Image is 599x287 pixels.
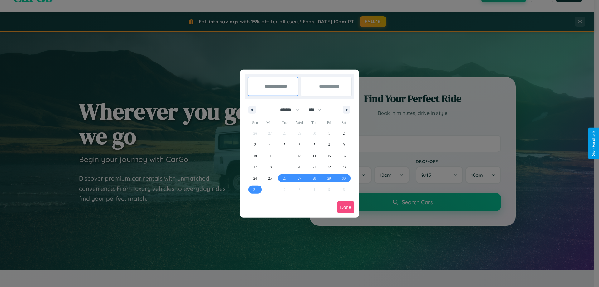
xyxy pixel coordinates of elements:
[277,173,292,184] button: 26
[322,139,336,150] button: 8
[268,150,272,161] span: 11
[253,184,257,195] span: 31
[313,139,315,150] span: 7
[269,139,271,150] span: 4
[277,161,292,173] button: 19
[337,161,351,173] button: 23
[253,161,257,173] span: 17
[337,128,351,139] button: 2
[248,161,262,173] button: 17
[268,173,272,184] span: 25
[343,128,345,139] span: 2
[328,139,330,150] span: 8
[337,150,351,161] button: 16
[254,139,256,150] span: 3
[283,173,287,184] span: 26
[248,139,262,150] button: 3
[298,161,301,173] span: 20
[337,201,354,213] button: Done
[248,184,262,195] button: 31
[312,173,316,184] span: 28
[298,173,301,184] span: 27
[253,150,257,161] span: 10
[342,173,346,184] span: 30
[312,150,316,161] span: 14
[292,150,307,161] button: 13
[292,139,307,150] button: 6
[298,150,301,161] span: 13
[284,139,286,150] span: 5
[307,150,322,161] button: 14
[283,150,287,161] span: 12
[262,150,277,161] button: 11
[307,139,322,150] button: 7
[292,118,307,128] span: Wed
[322,150,336,161] button: 15
[327,161,331,173] span: 22
[277,139,292,150] button: 5
[262,161,277,173] button: 18
[307,118,322,128] span: Thu
[262,139,277,150] button: 4
[337,118,351,128] span: Sat
[292,173,307,184] button: 27
[307,173,322,184] button: 28
[322,128,336,139] button: 1
[337,139,351,150] button: 9
[322,161,336,173] button: 22
[248,118,262,128] span: Sun
[328,128,330,139] span: 1
[299,139,300,150] span: 6
[292,161,307,173] button: 20
[262,118,277,128] span: Mon
[262,173,277,184] button: 25
[283,161,287,173] span: 19
[322,118,336,128] span: Fri
[342,161,346,173] span: 23
[592,131,596,156] div: Give Feedback
[327,173,331,184] span: 29
[277,118,292,128] span: Tue
[248,173,262,184] button: 24
[342,150,346,161] span: 16
[277,150,292,161] button: 12
[322,173,336,184] button: 29
[307,161,322,173] button: 21
[327,150,331,161] span: 15
[337,173,351,184] button: 30
[312,161,316,173] span: 21
[343,139,345,150] span: 9
[248,150,262,161] button: 10
[268,161,272,173] span: 18
[253,173,257,184] span: 24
